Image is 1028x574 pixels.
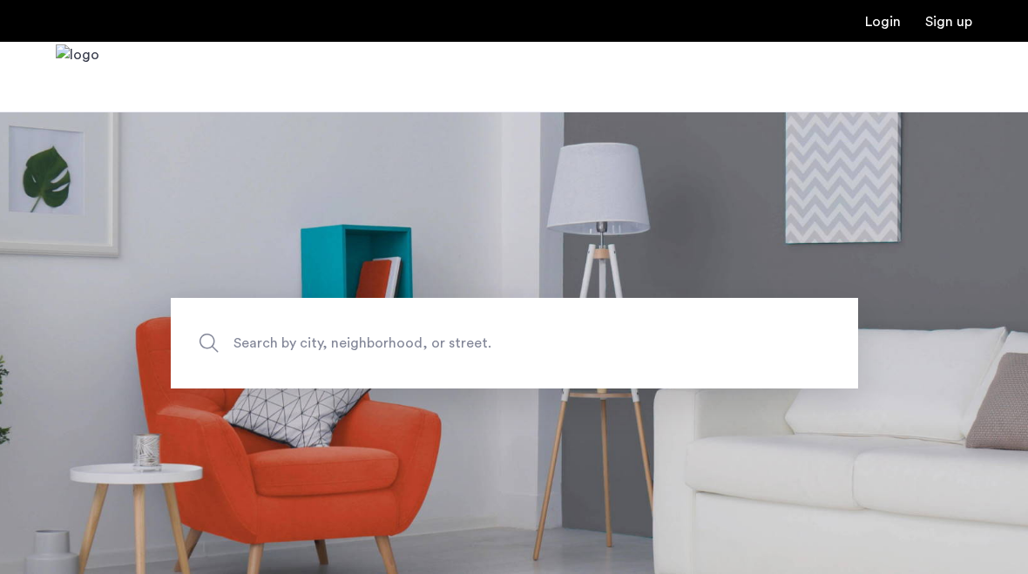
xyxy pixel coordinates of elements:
[56,44,99,110] img: logo
[865,15,901,29] a: Login
[233,331,714,355] span: Search by city, neighborhood, or street.
[925,15,972,29] a: Registration
[171,298,858,388] input: Apartment Search
[56,44,99,110] a: Cazamio Logo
